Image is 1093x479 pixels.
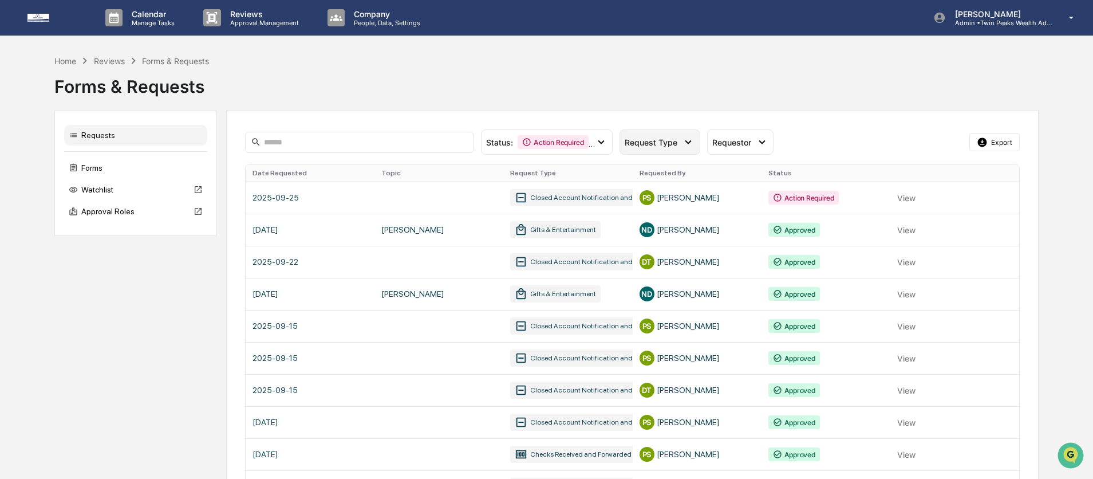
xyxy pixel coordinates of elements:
button: Export [969,133,1020,151]
div: 🗄️ [83,146,92,155]
span: Pylon [114,194,139,203]
div: 🖐️ [11,146,21,155]
div: Forms & Requests [142,56,209,66]
a: 🗄️Attestations [78,140,147,160]
p: How can we help? [11,24,208,42]
a: 🔎Data Lookup [7,162,77,182]
th: Topic [374,164,503,182]
div: Reviews [94,56,125,66]
div: Forms [64,158,207,178]
p: Company [345,9,426,19]
p: Admin • Twin Peaks Wealth Advisors [946,19,1052,27]
span: Data Lookup [23,166,72,178]
p: Reviews [221,9,305,19]
div: Approval Roles [64,201,207,222]
th: Date Requested [246,164,374,182]
div: Requests [64,125,207,146]
p: People, Data, Settings [345,19,426,27]
img: logo [27,14,82,22]
div: Home [54,56,76,66]
th: Status [761,164,890,182]
p: Manage Tasks [123,19,180,27]
th: Request Type [503,164,632,182]
span: Preclearance [23,144,74,156]
th: Requested By [633,164,761,182]
div: Watchlist [64,179,207,200]
span: Request Type [625,138,677,147]
p: [PERSON_NAME] [946,9,1052,19]
div: Action Required [518,135,588,149]
span: Requestor [712,138,751,147]
span: Attestations [94,144,142,156]
p: Calendar [123,9,180,19]
div: Start new chat [39,88,188,99]
button: Start new chat [195,91,208,105]
a: Powered byPylon [81,194,139,203]
p: Approval Management [221,19,305,27]
img: 1746055101610-c473b297-6a78-478c-a979-82029cc54cd1 [11,88,32,108]
span: Status : [486,138,513,147]
div: Forms & Requests [54,67,1038,97]
iframe: Open customer support [1056,441,1087,472]
div: 🔎 [11,167,21,176]
div: We're available if you need us! [39,99,145,108]
a: 🖐️Preclearance [7,140,78,160]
